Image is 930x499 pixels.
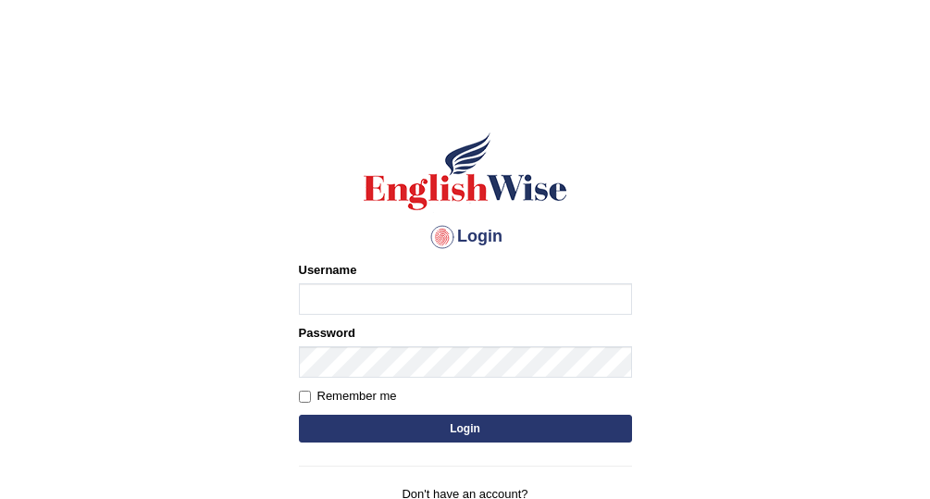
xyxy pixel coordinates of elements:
[299,391,311,403] input: Remember me
[299,261,357,279] label: Username
[299,324,355,342] label: Password
[299,222,632,252] h4: Login
[299,387,397,405] label: Remember me
[299,415,632,443] button: Login
[360,130,571,213] img: Logo of English Wise sign in for intelligent practice with AI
